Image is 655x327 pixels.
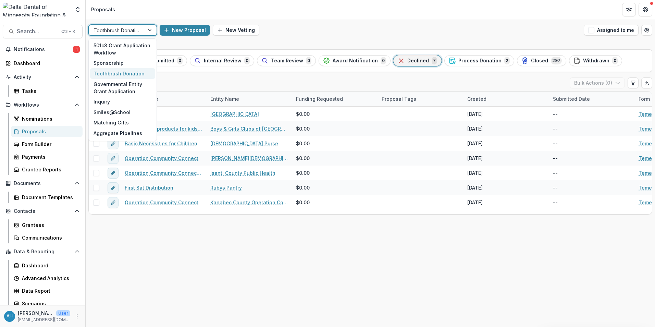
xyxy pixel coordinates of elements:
button: Open Contacts [3,206,83,217]
button: edit [108,182,119,193]
span: Documents [14,181,72,186]
button: Get Help [639,3,652,16]
span: 0 [612,57,618,64]
a: Isanti County Public Health [210,169,275,177]
div: Data Report [22,287,77,294]
p: [EMAIL_ADDRESS][DOMAIN_NAME] [18,317,70,323]
div: Funding Requested [292,95,347,102]
a: Operation Community Connect [125,199,198,206]
a: Payments [11,151,83,162]
div: Ctrl + K [60,28,77,35]
span: $0.00 [296,199,310,206]
button: Notifications1 [3,44,83,55]
button: Edit table settings [628,77,639,88]
div: Payments [22,153,77,160]
a: Communications [11,232,83,243]
span: $0.00 [296,169,310,177]
button: Award Notification0 [319,55,391,66]
button: Open Documents [3,178,83,189]
div: Proposal Tags [378,95,420,102]
span: Team Review [271,58,303,64]
a: Dashboard [3,58,83,69]
div: Scenarios [22,300,77,307]
a: Form Builder [11,138,83,150]
a: First Sat Distribution [125,184,173,191]
div: Nominations [22,115,77,122]
span: Data & Reporting [14,249,72,255]
div: Governmental Entity Grant Application [90,79,155,97]
div: Smiles@School [90,107,155,118]
button: edit [108,153,119,164]
button: Submitted0 [136,55,187,66]
p: [PERSON_NAME] [18,310,53,317]
a: [DEMOGRAPHIC_DATA] Purse [210,140,278,147]
a: Boys & Girls Clubs of [GEOGRAPHIC_DATA][US_STATE] [210,125,288,132]
div: Submitted Date [549,92,634,106]
img: Delta Dental of Minnesota Foundation & Community Giving logo [3,3,70,16]
button: Open Data & Reporting [3,246,83,257]
button: New Vetting [213,25,259,36]
button: Export table data [641,77,652,88]
div: Advanced Analytics [22,275,77,282]
a: Data Report [11,285,83,296]
div: Proposal Title [121,92,206,106]
span: Declined [407,58,429,64]
a: Grantee Reports [11,164,83,175]
div: Dashboard [14,60,77,67]
a: Operation Community Connect [125,155,198,162]
span: Withdrawn [583,58,609,64]
div: [DATE] [467,199,483,206]
button: More [73,312,81,320]
a: Grantees [11,219,83,231]
div: Grantees [22,221,77,229]
div: [DATE] [467,184,483,191]
div: Proposals [91,6,115,13]
span: Submitted [150,58,174,64]
a: Document Templates [11,192,83,203]
div: Submitted Date [549,95,594,102]
div: Matching Gifts [90,118,155,128]
div: Dashboard [22,262,77,269]
div: Form [634,95,654,102]
button: edit [108,197,119,208]
a: Kanabec County Operation Community Connect (OCC) [210,199,288,206]
a: Advanced Analytics [11,272,83,284]
span: Award Notification [333,58,378,64]
div: Communications [22,234,77,241]
p: User [56,310,70,316]
div: Entity Name [206,92,292,106]
div: [DATE] [467,110,483,118]
a: Tasks [11,85,83,97]
div: Toothbrush Donation [90,68,155,79]
div: [DATE] [467,140,483,147]
span: $0.00 [296,184,310,191]
button: Partners [622,3,636,16]
div: -- [553,169,558,177]
span: $0.00 [296,110,310,118]
div: -- [553,140,558,147]
button: Team Review0 [257,55,316,66]
span: Contacts [14,208,72,214]
div: -- [553,125,558,132]
a: Oral hygiene products for kids in need [125,125,202,132]
div: Proposals [22,128,77,135]
div: Proposal Tags [378,92,463,106]
span: 0 [306,57,311,64]
span: Internal Review [204,58,242,64]
span: Activity [14,74,72,80]
button: Open Activity [3,72,83,83]
div: Inquiry [90,96,155,107]
span: Notifications [14,47,73,52]
div: Funding Requested [292,92,378,106]
span: Workflows [14,102,72,108]
div: Entity Name [206,95,243,102]
div: Created [463,95,491,102]
button: Search... [3,25,83,38]
button: edit [108,138,119,149]
button: Closed297 [517,55,566,66]
span: 1 [73,46,80,53]
a: [GEOGRAPHIC_DATA] [210,110,259,118]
